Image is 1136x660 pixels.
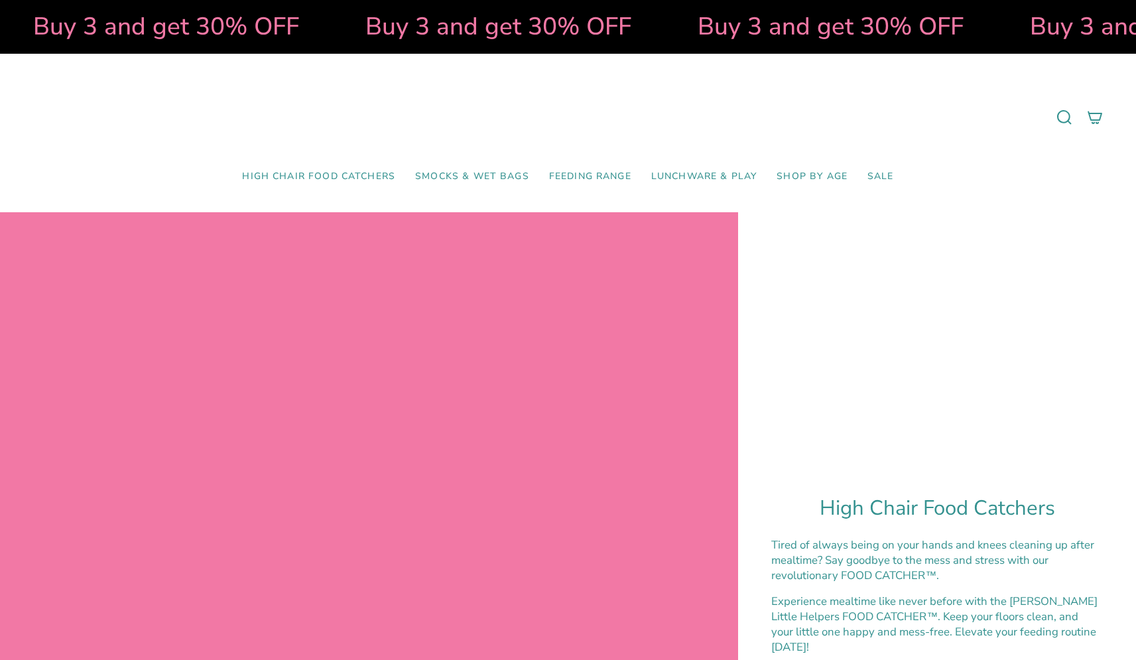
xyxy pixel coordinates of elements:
[232,161,405,192] a: High Chair Food Catchers
[771,537,1103,583] p: Tired of always being on your hands and knees cleaning up after mealtime? Say goodbye to the mess...
[363,10,629,43] strong: Buy 3 and get 30% OFF
[539,161,641,192] a: Feeding Range
[695,10,961,43] strong: Buy 3 and get 30% OFF
[549,171,631,182] span: Feeding Range
[415,171,529,182] span: Smocks & Wet Bags
[651,171,757,182] span: Lunchware & Play
[641,161,767,192] a: Lunchware & Play
[31,10,296,43] strong: Buy 3 and get 30% OFF
[454,74,682,161] a: Mumma’s Little Helpers
[405,161,539,192] a: Smocks & Wet Bags
[242,171,395,182] span: High Chair Food Catchers
[771,594,1103,655] div: Experience mealtime like never before with the [PERSON_NAME] Little Helpers FOOD CATCHER™. Keep y...
[867,171,894,182] span: SALE
[777,171,848,182] span: Shop by Age
[767,161,857,192] a: Shop by Age
[857,161,904,192] a: SALE
[771,496,1103,521] h1: High Chair Food Catchers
